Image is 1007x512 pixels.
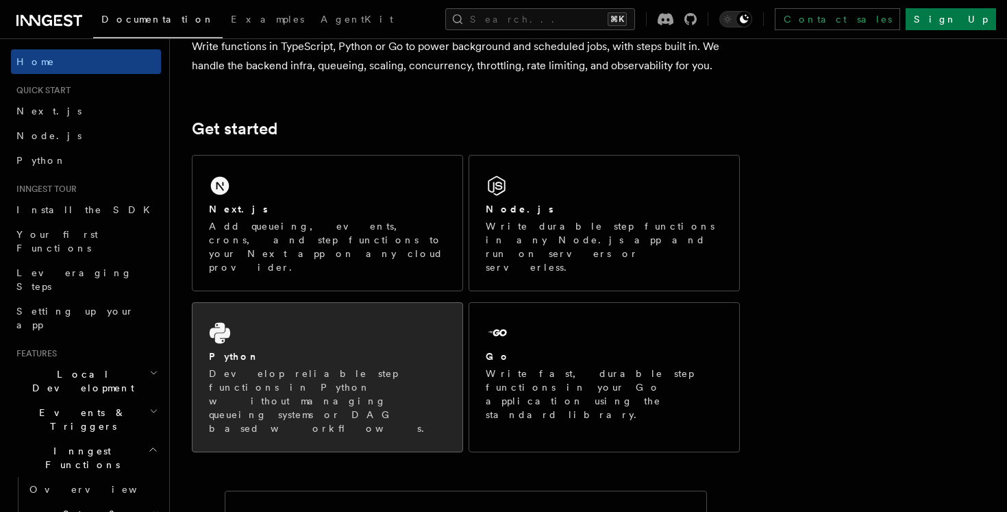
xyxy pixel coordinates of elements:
[11,348,57,359] span: Features
[24,477,161,502] a: Overview
[11,406,149,433] span: Events & Triggers
[11,400,161,439] button: Events & Triggers
[16,229,98,254] span: Your first Functions
[608,12,627,26] kbd: ⌘K
[11,362,161,400] button: Local Development
[223,4,312,37] a: Examples
[16,267,132,292] span: Leveraging Steps
[11,123,161,148] a: Node.js
[11,184,77,195] span: Inngest tour
[231,14,304,25] span: Examples
[469,155,740,291] a: Node.jsWrite durable step functions in any Node.js app and run on servers or serverless.
[486,202,554,216] h2: Node.js
[11,367,149,395] span: Local Development
[486,219,723,274] p: Write durable step functions in any Node.js app and run on servers or serverless.
[192,302,463,452] a: PythonDevelop reliable step functions in Python without managing queueing systems or DAG based wo...
[101,14,214,25] span: Documentation
[93,4,223,38] a: Documentation
[209,367,446,435] p: Develop reliable step functions in Python without managing queueing systems or DAG based workflows.
[16,306,134,330] span: Setting up your app
[16,204,158,215] span: Install the SDK
[192,119,277,138] a: Get started
[192,155,463,291] a: Next.jsAdd queueing, events, crons, and step functions to your Next app on any cloud provider.
[16,155,66,166] span: Python
[29,484,171,495] span: Overview
[209,219,446,274] p: Add queueing, events, crons, and step functions to your Next app on any cloud provider.
[312,4,401,37] a: AgentKit
[719,11,752,27] button: Toggle dark mode
[321,14,393,25] span: AgentKit
[486,350,510,363] h2: Go
[906,8,996,30] a: Sign Up
[16,130,82,141] span: Node.js
[11,260,161,299] a: Leveraging Steps
[209,350,260,363] h2: Python
[11,197,161,222] a: Install the SDK
[11,439,161,477] button: Inngest Functions
[192,37,740,75] p: Write functions in TypeScript, Python or Go to power background and scheduled jobs, with steps bu...
[775,8,900,30] a: Contact sales
[11,148,161,173] a: Python
[11,49,161,74] a: Home
[486,367,723,422] p: Write fast, durable step functions in your Go application using the standard library.
[16,55,55,69] span: Home
[16,106,82,117] span: Next.js
[11,85,71,96] span: Quick start
[209,202,268,216] h2: Next.js
[11,222,161,260] a: Your first Functions
[445,8,635,30] button: Search...⌘K
[11,444,148,472] span: Inngest Functions
[11,99,161,123] a: Next.js
[11,299,161,337] a: Setting up your app
[469,302,740,452] a: GoWrite fast, durable step functions in your Go application using the standard library.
